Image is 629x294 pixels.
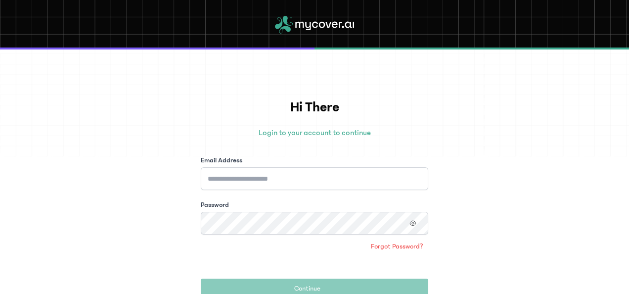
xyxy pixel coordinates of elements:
p: Login to your account to continue [201,127,428,139]
span: Continue [294,284,320,294]
a: Forgot Password? [366,239,428,254]
label: Email Address [201,155,242,165]
h1: Hi There [201,97,428,118]
label: Password [201,200,229,210]
span: Forgot Password? [371,242,423,251]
